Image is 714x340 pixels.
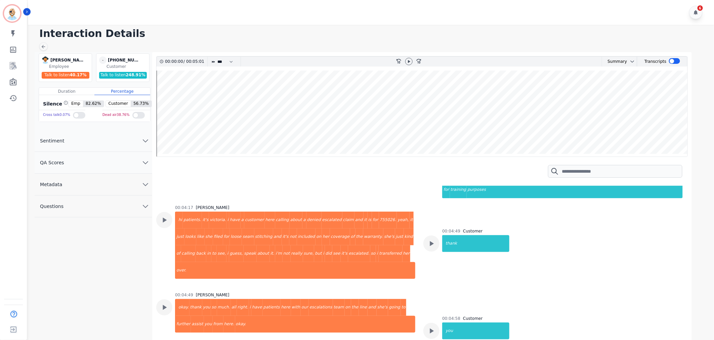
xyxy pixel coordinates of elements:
[183,212,202,228] div: patients.
[364,212,368,228] div: it
[388,299,401,316] div: going
[443,323,509,339] div: you
[226,245,229,262] div: i
[270,245,275,262] div: it.
[176,212,183,228] div: hi
[213,316,223,333] div: from
[291,299,301,316] div: with
[363,228,383,245] div: warranty.
[403,245,411,262] div: her
[217,245,226,262] div: see,
[70,73,87,77] span: 40.17 %
[83,101,104,107] span: 82.62 %
[291,245,303,262] div: really
[223,316,235,333] div: here.
[176,262,415,279] div: over.
[211,245,217,262] div: to
[372,212,379,228] div: for
[213,228,223,245] div: filed
[370,245,376,262] div: so
[325,245,333,262] div: did
[107,64,148,69] div: Customer
[244,212,265,228] div: customer
[257,245,270,262] div: about
[376,245,378,262] div: i
[383,228,395,245] div: she's
[467,181,682,198] div: purposes
[351,299,359,316] div: the
[175,292,193,298] div: 00:04:49
[342,212,354,228] div: claim
[165,57,183,67] div: 00:00:00
[108,56,141,64] div: [PHONE_NUMBER]
[223,228,230,245] div: for
[181,245,196,262] div: calling
[42,100,68,107] div: Silence
[94,88,150,95] div: Percentage
[377,299,388,316] div: she's
[251,299,262,316] div: have
[309,299,333,316] div: escalations
[333,299,345,316] div: team
[49,64,90,69] div: Employee
[196,228,205,245] div: like
[273,228,282,245] div: and
[231,299,237,316] div: all
[281,299,291,316] div: here
[379,245,403,262] div: transferred
[442,316,460,321] div: 00:04:58
[341,245,348,262] div: it's
[301,299,309,316] div: our
[211,299,217,316] div: so
[196,205,229,210] div: [PERSON_NAME]
[69,101,83,107] span: Emp
[368,212,372,228] div: is
[290,212,303,228] div: about
[35,137,70,144] span: Sentiment
[354,212,364,228] div: and
[229,212,240,228] div: have
[217,299,231,316] div: much.
[235,316,416,333] div: okay.
[368,299,377,316] div: and
[191,316,204,333] div: assist
[297,228,316,245] div: included
[165,57,206,67] div: /
[630,59,635,64] svg: chevron down
[302,212,306,228] div: a
[289,228,297,245] div: not
[35,203,69,210] span: Questions
[410,212,414,228] div: it
[332,245,341,262] div: see
[99,72,147,79] div: Talk to listen
[176,245,181,262] div: of
[204,316,213,333] div: you
[35,152,152,174] button: QA Scores chevron down
[282,228,289,245] div: it's
[463,228,482,234] div: Customer
[644,57,666,67] div: Transcripts
[244,245,257,262] div: speak
[4,5,20,22] img: Bordered avatar
[175,205,193,210] div: 00:04:17
[237,299,249,316] div: right.
[404,228,414,245] div: kind
[463,316,482,321] div: Customer
[35,196,152,217] button: Questions chevron down
[229,245,244,262] div: guess,
[42,72,89,79] div: Talk to listen
[330,228,350,245] div: coverage
[50,56,84,64] div: [PERSON_NAME]
[698,5,703,11] div: 6
[43,110,70,120] div: Cross talk 0.07 %
[263,299,281,316] div: patients
[131,101,152,107] span: 56.73 %
[141,159,150,167] svg: chevron down
[359,299,368,316] div: line
[283,245,291,262] div: not
[242,228,254,245] div: seam
[443,181,450,198] div: for
[602,57,627,67] div: Summary
[206,245,211,262] div: in
[202,299,211,316] div: you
